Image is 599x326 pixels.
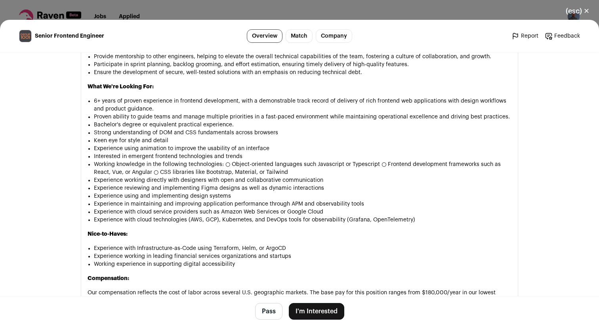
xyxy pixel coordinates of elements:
[94,244,511,252] li: Experience with Infrastructure-as-Code using Terraform, Helm, or ArgoCD
[94,216,511,224] li: Experience with cloud technologies (AWS, GCP), Kubernetes, and DevOps tools for observability (Gr...
[88,84,154,90] strong: What We're Looking For:
[289,303,344,320] button: I'm Interested
[556,2,599,20] button: Close modal
[511,32,538,40] a: Report
[94,113,511,121] li: Proven ability to guide teams and manage multiple priorities in a fast-paced environment while ma...
[94,200,511,208] li: Experience in maintaining and improving application performance through APM and observability tools
[94,176,511,184] li: Experience working directly with designers with open and collaborative communication
[316,29,352,43] a: Company
[545,32,580,40] a: Feedback
[94,160,511,176] li: Working knowledge in the following technologies: ○ Object-oriented languages such Javascript or T...
[94,121,511,129] li: Bachelor's degree or equivalent practical experience.
[19,30,31,42] img: 4afbcd5411c52aa14a6ed3b9258af069b852290061c6e9abf52f460024d9650c.jpg
[94,192,511,200] li: Experience using and implementing design systems
[88,276,129,281] strong: Compensation:
[35,32,104,40] span: Senior Frontend Engineer
[247,29,282,43] a: Overview
[94,252,511,260] li: Experience working in leading financial services organizations and startups
[286,29,313,43] a: Match
[88,289,511,313] p: Our compensation reflects the cost of labor across several U.S. geographic markets. The base pay ...
[94,61,511,69] li: Participate in sprint planning, backlog grooming, and effort estimation, ensuring timely delivery...
[94,153,511,160] li: Interested in emergent frontend technologies and trends
[94,260,511,268] li: Working experience in supporting digital accessibility
[88,231,128,237] strong: Nice-to-Haves:
[94,137,511,145] li: Keen eye for style and detail
[94,184,511,192] li: Experience reviewing and implementing Figma designs as well as dynamic interactions
[94,97,511,113] li: 6+ years of proven experience in frontend development, with a demonstrable track record of delive...
[94,208,511,216] li: Experience with cloud service providers such as Amazon Web Services or Google Cloud
[94,53,511,61] li: Provide mentorship to other engineers, helping to elevate the overall technical capabilities of t...
[94,129,511,137] li: Strong understanding of DOM and CSS fundamentals across browsers
[94,145,511,153] li: Experience using animation to improve the usability of an interface
[255,303,282,320] button: Pass
[94,69,511,76] li: Ensure the development of secure, well-tested solutions with an emphasis on reducing technical debt.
